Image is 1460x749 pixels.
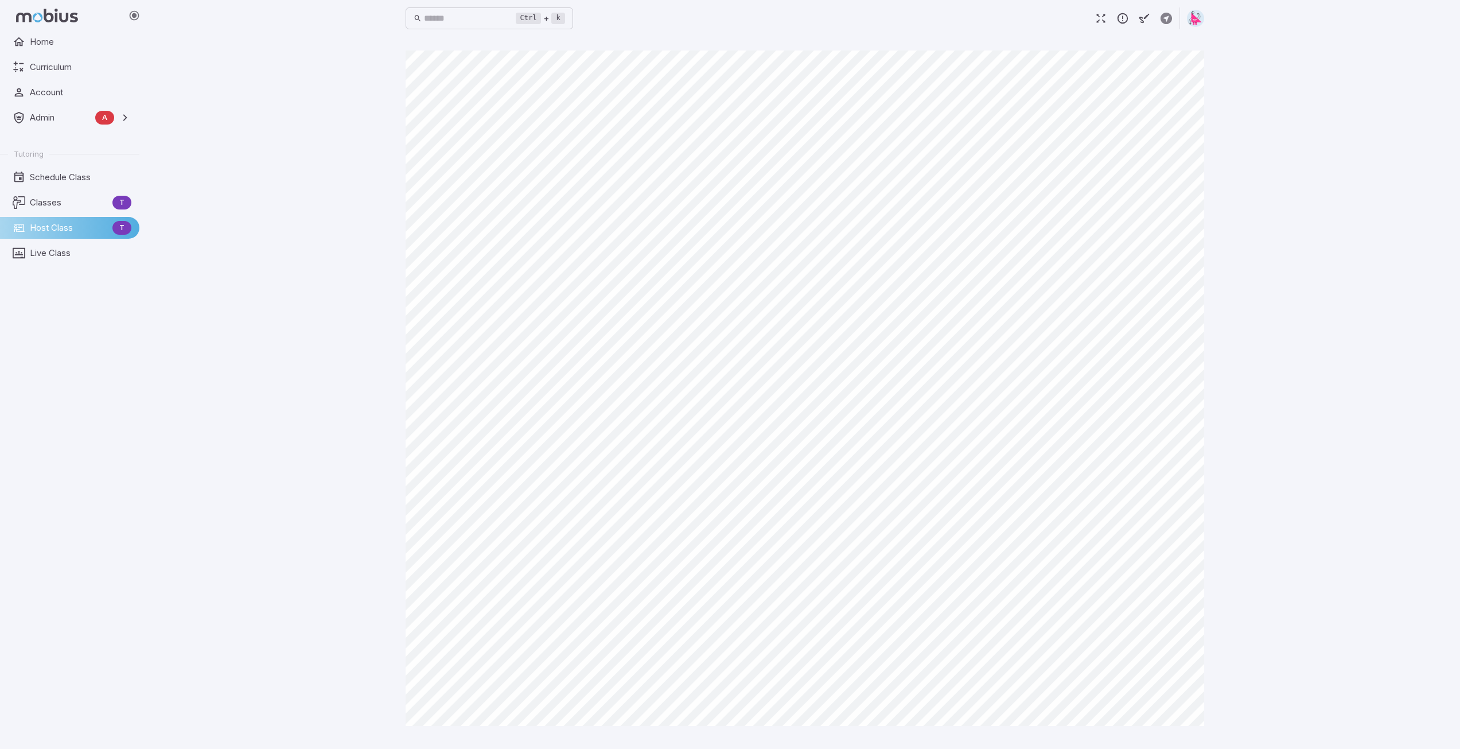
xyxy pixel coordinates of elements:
span: Host Class [30,222,108,234]
span: A [95,112,114,123]
span: Live Class [30,247,131,259]
span: Account [30,86,131,99]
span: T [112,222,131,234]
span: Schedule Class [30,171,131,184]
span: Curriculum [30,61,131,73]
div: + [516,11,565,25]
span: Classes [30,196,108,209]
button: Report an Issue [1112,7,1134,29]
button: Start Drawing on Questions [1134,7,1155,29]
kbd: k [551,13,564,24]
span: Home [30,36,131,48]
span: Tutoring [14,149,44,159]
button: Create Activity [1155,7,1177,29]
span: T [112,197,131,208]
img: right-triangle.svg [1187,10,1204,27]
kbd: Ctrl [516,13,542,24]
span: Admin [30,111,91,124]
button: Fullscreen Game [1090,7,1112,29]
